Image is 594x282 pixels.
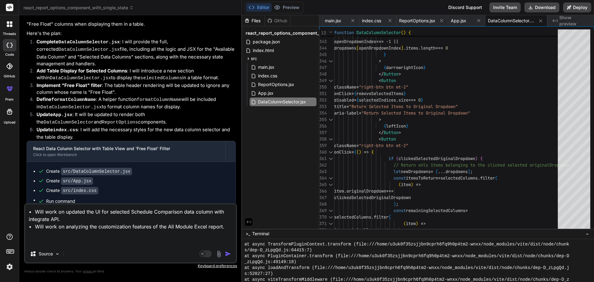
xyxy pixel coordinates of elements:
[32,67,236,82] li: : I will introduce a new section within to display the in a table format.
[325,18,341,24] span: main.jsx
[451,18,466,24] span: App.jsx
[244,259,296,265] span: _zLpgQd.js:49149:18)
[465,208,468,213] span: =
[32,96,236,111] li: : A helper function will be included in to format column names for display.
[24,263,237,268] p: Keyboard preferences
[334,30,354,35] span: function
[586,231,589,237] span: −
[25,204,236,245] textarea: • Will work on updated the UI for selected Schedule Comparison data column with integrate API. • ...
[584,229,590,239] button: −
[468,169,470,174] span: ]
[346,104,349,109] span: =
[319,103,326,110] div: 353
[319,201,326,207] div: 368
[356,143,359,148] span: =
[445,169,468,174] span: dropdowns
[53,112,72,118] code: App.jsx
[244,247,312,253] span: s/dep-D_zLpgQd.js:64415:7)
[5,97,14,102] label: prem
[359,45,401,51] span: openDropdownIndex
[344,227,346,233] span: .
[334,45,356,51] span: dropdowns
[489,2,521,12] button: Invite Team
[24,268,237,274] p: Always double-check its answers. Your in Bind
[39,251,53,257] p: Source
[319,84,326,90] div: 350
[265,18,290,24] div: Github
[46,168,132,175] div: Create
[438,175,441,181] span: =
[37,127,78,132] strong: Update
[334,227,344,233] span: item
[384,71,398,77] span: Button
[403,221,406,226] span: (
[334,110,344,116] span: aria
[349,104,458,109] span: "Return Selected Items to Original Dropdown"
[252,231,269,237] span: Terminal
[406,45,418,51] span: items
[401,182,411,187] span: item
[379,136,381,142] span: <
[55,251,60,257] img: Pick Models
[257,81,295,88] span: ReportOptions.jsx
[371,214,374,220] span: .
[396,97,398,103] span: .
[354,91,356,96] span: {
[394,169,401,174] span: let
[251,55,257,62] span: src
[246,3,272,12] button: Editor
[379,130,384,135] span: </
[58,40,120,45] code: DataColumnSelector.jsx
[362,18,381,24] span: index.css
[399,18,435,24] span: ReportOptions.jsx
[244,253,569,259] span: at async PluginContainer.transform (file:///home/u3uk0f35zsjjbn9cprh6fq9h0p4tm2-wnxx/node_modules...
[32,82,236,96] li: : The table header rendering will be updated to ignore any column whose name is "Free Float".
[398,182,401,187] span: (
[403,30,406,35] span: )
[411,182,413,187] span: )
[344,188,346,194] span: .
[421,221,426,226] span: =>
[319,155,326,162] div: 361
[319,97,326,103] div: 352
[381,78,396,83] span: Button
[319,129,326,136] div: 357
[215,250,222,258] img: attachment
[431,169,433,174] span: =
[346,110,359,116] span: label
[386,65,423,70] span: darrowrightIcon
[470,169,473,174] span: ;
[384,52,386,57] span: }
[401,169,431,174] span: newDropdowns
[319,38,326,45] div: 343
[46,198,229,204] span: Run command
[394,175,406,181] span: const
[389,214,391,220] span: (
[24,5,134,11] span: react_report_options_component_with_single_state
[319,227,326,233] div: 372
[334,91,351,96] span: onClick
[359,143,408,148] span: "right-btn btn mt-2"
[488,18,534,24] span: DataColumnSelector.jsx
[319,64,326,71] div: 347
[379,71,384,77] span: </
[257,89,274,97] span: App.jsx
[386,39,389,44] span: -
[401,30,403,35] span: (
[319,136,326,142] div: 358
[438,169,445,174] span: ...
[559,15,589,27] span: Show preview
[356,30,401,35] span: DataColumnSelector
[319,194,326,201] div: 367
[406,123,408,129] span: }
[319,110,326,116] div: 354
[319,142,326,149] div: 359
[384,130,398,135] span: Button
[351,149,354,155] span: =
[398,156,475,161] span: clickedSelectedOriginalDropdown
[495,175,497,181] span: (
[356,45,359,51] span: [
[384,123,386,129] span: {
[61,187,98,194] code: src/index.css
[354,149,356,155] span: {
